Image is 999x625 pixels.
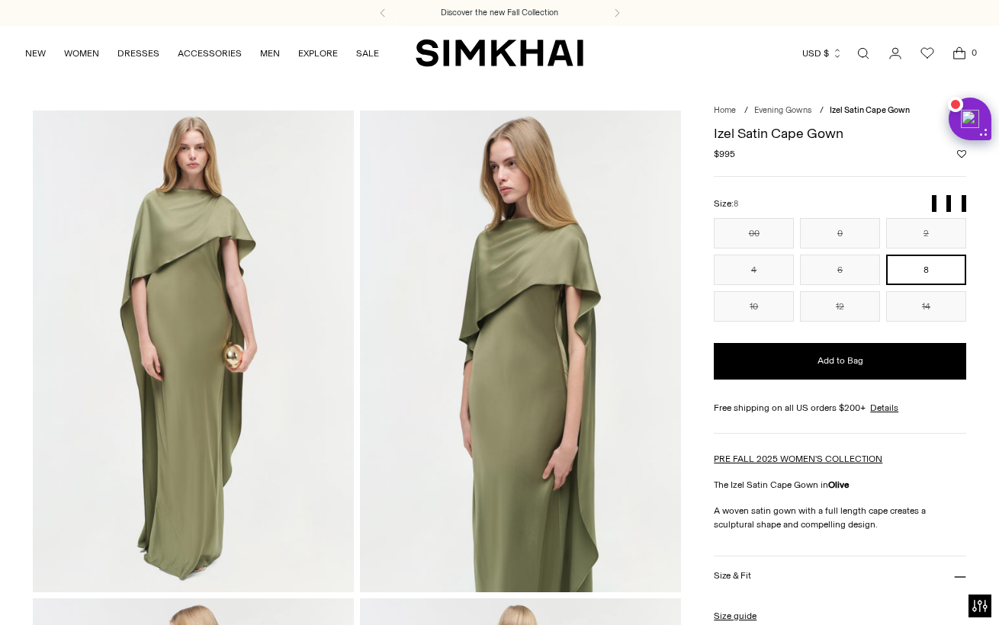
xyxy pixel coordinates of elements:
a: Wishlist [912,38,943,69]
a: PRE FALL 2025 WOMEN'S COLLECTION [714,454,882,464]
button: Add to Wishlist [957,149,966,159]
button: 0 [800,218,880,248]
a: ACCESSORIES [178,37,242,70]
label: Size: [714,197,738,211]
span: Add to Bag [818,354,863,367]
span: Izel Satin Cape Gown [830,105,910,115]
button: 12 [800,291,880,322]
a: MEN [260,37,280,70]
div: Free shipping on all US orders $200+ [714,401,965,415]
img: Izel Satin Cape Gown [360,111,681,591]
p: A woven satin gown with a full length cape creates a sculptural shape and compelling design. [714,504,965,531]
h1: Izel Satin Cape Gown [714,127,965,140]
a: WOMEN [64,37,99,70]
a: Home [714,105,736,115]
button: Size & Fit [714,556,965,595]
button: Add to Bag [714,343,965,380]
button: 10 [714,291,794,322]
div: / [820,104,824,117]
button: 6 [800,255,880,285]
strong: Olive [828,479,850,490]
a: Discover the new Fall Collection [441,7,558,19]
a: Open cart modal [944,38,975,69]
span: 8 [734,199,738,209]
p: The Izel Satin Cape Gown in [714,478,965,492]
button: 4 [714,255,794,285]
img: Izel Satin Cape Gown [33,111,354,591]
button: 14 [886,291,966,322]
a: Evening Gowns [754,105,811,115]
button: USD $ [802,37,843,70]
span: $995 [714,147,735,161]
a: SIMKHAI [416,38,583,68]
a: Go to the account page [880,38,911,69]
h3: Size & Fit [714,571,750,581]
button: 2 [886,218,966,248]
a: Size guide [714,609,756,623]
a: EXPLORE [298,37,338,70]
a: NEW [25,37,46,70]
button: 00 [714,218,794,248]
nav: breadcrumbs [714,104,965,117]
a: SALE [356,37,379,70]
div: / [744,104,748,117]
a: Details [870,401,898,415]
a: Open search modal [848,38,879,69]
button: 8 [886,255,966,285]
a: DRESSES [117,37,159,70]
span: 0 [967,46,981,59]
